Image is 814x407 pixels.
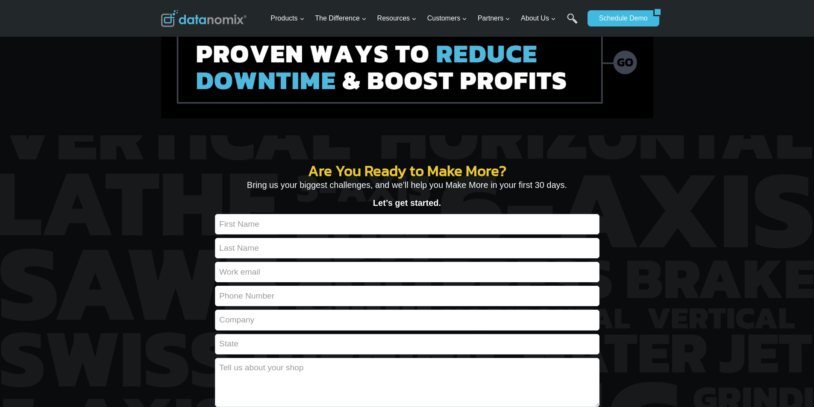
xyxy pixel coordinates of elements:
[215,178,599,192] p: Bring us your biggest challenges, and we’ll help you Make More in your first 30 days.
[161,10,247,27] img: Datanomix
[427,13,467,24] span: Customers
[4,256,141,403] iframe: Popup CTA
[215,214,599,234] input: First Name
[215,238,599,258] input: Last Name
[215,310,599,330] input: Company
[215,262,599,282] input: Work email
[373,198,441,208] strong: Let’s get started.
[315,13,367,24] span: The Difference
[267,5,583,32] nav: Primary Navigation
[215,286,599,306] input: Phone Number
[215,163,599,178] h2: Are You Ready to Make More?
[215,334,599,354] input: State
[161,5,653,118] img: Proven ways to reduce downtime
[478,13,510,24] span: Partners
[588,10,653,26] a: Schedule Demo
[377,13,417,24] span: Resources
[521,13,556,24] span: About Us
[270,13,304,24] span: Products
[567,13,578,32] a: Search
